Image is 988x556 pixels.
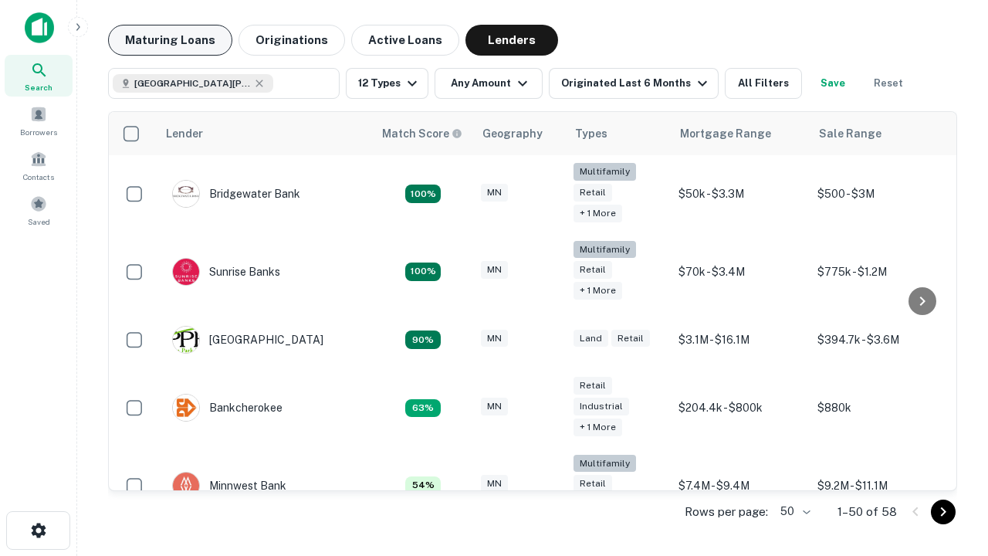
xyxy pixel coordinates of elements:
div: MN [481,475,508,493]
button: All Filters [725,68,802,99]
td: $880k [810,369,949,447]
td: $394.7k - $3.6M [810,310,949,369]
td: $500 - $3M [810,155,949,233]
div: Bridgewater Bank [172,180,300,208]
img: capitalize-icon.png [25,12,54,43]
td: $50k - $3.3M [671,155,810,233]
div: Mortgage Range [680,124,771,143]
div: Land [574,330,608,347]
button: Go to next page [931,500,956,524]
p: Rows per page: [685,503,768,521]
div: Matching Properties: 10, hasApolloMatch: undefined [405,331,441,349]
img: picture [173,473,199,499]
div: + 1 more [574,419,622,436]
td: $70k - $3.4M [671,233,810,311]
a: Search [5,55,73,97]
span: Contacts [23,171,54,183]
span: Borrowers [20,126,57,138]
button: Active Loans [351,25,459,56]
div: Originated Last 6 Months [561,74,712,93]
button: Any Amount [435,68,543,99]
div: Multifamily [574,241,636,259]
button: Save your search to get updates of matches that match your search criteria. [808,68,858,99]
div: Geography [482,124,543,143]
div: Retail [574,475,612,493]
div: Retail [574,261,612,279]
div: Multifamily [574,455,636,473]
img: picture [173,259,199,285]
iframe: Chat Widget [911,383,988,457]
span: Search [25,81,52,93]
div: Retail [574,184,612,202]
th: Geography [473,112,566,155]
th: Capitalize uses an advanced AI algorithm to match your search with the best lender. The match sco... [373,112,473,155]
button: Originated Last 6 Months [549,68,719,99]
div: Lender [166,124,203,143]
div: Capitalize uses an advanced AI algorithm to match your search with the best lender. The match sco... [382,125,462,142]
div: Sunrise Banks [172,258,280,286]
button: Originations [239,25,345,56]
td: $3.1M - $16.1M [671,310,810,369]
div: Multifamily [574,163,636,181]
th: Sale Range [810,112,949,155]
div: [GEOGRAPHIC_DATA] [172,326,323,354]
div: + 1 more [574,282,622,300]
div: Matching Properties: 7, hasApolloMatch: undefined [405,399,441,418]
th: Mortgage Range [671,112,810,155]
div: Bankcherokee [172,394,283,422]
div: Retail [574,377,612,395]
div: Industrial [574,398,629,415]
div: MN [481,261,508,279]
h6: Match Score [382,125,459,142]
div: Matching Properties: 14, hasApolloMatch: undefined [405,263,441,281]
div: Types [575,124,607,143]
button: Reset [864,68,913,99]
button: Maturing Loans [108,25,232,56]
td: $9.2M - $11.1M [810,447,949,525]
img: picture [173,395,199,421]
span: Saved [28,215,50,228]
a: Saved [5,189,73,231]
p: 1–50 of 58 [837,503,897,521]
a: Borrowers [5,100,73,141]
div: Minnwest Bank [172,472,286,500]
div: Matching Properties: 6, hasApolloMatch: undefined [405,476,441,495]
div: Matching Properties: 20, hasApolloMatch: undefined [405,185,441,203]
td: $775k - $1.2M [810,233,949,311]
button: Lenders [465,25,558,56]
button: 12 Types [346,68,428,99]
div: + 1 more [574,205,622,222]
div: 50 [774,500,813,523]
td: $7.4M - $9.4M [671,447,810,525]
th: Lender [157,112,373,155]
td: $204.4k - $800k [671,369,810,447]
div: MN [481,398,508,415]
a: Contacts [5,144,73,186]
img: picture [173,327,199,353]
span: [GEOGRAPHIC_DATA][PERSON_NAME], [GEOGRAPHIC_DATA], [GEOGRAPHIC_DATA] [134,76,250,90]
div: Retail [611,330,650,347]
div: Sale Range [819,124,881,143]
img: picture [173,181,199,207]
div: MN [481,184,508,202]
div: MN [481,330,508,347]
th: Types [566,112,671,155]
